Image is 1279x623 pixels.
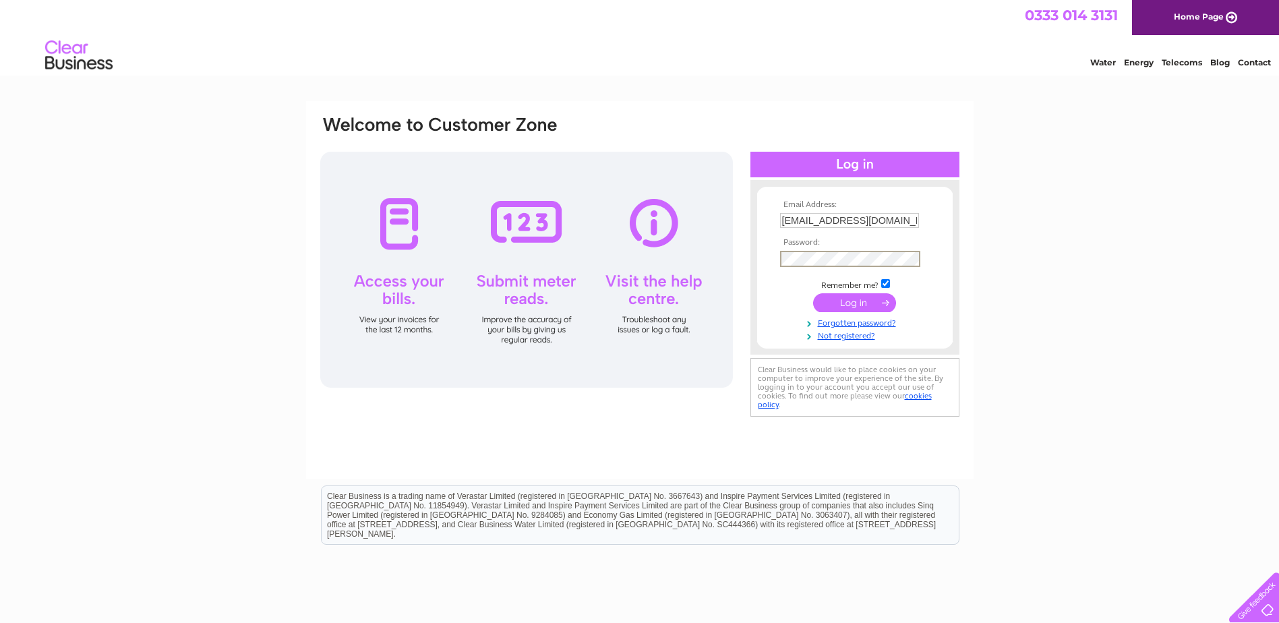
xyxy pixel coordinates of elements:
a: Water [1090,57,1116,67]
td: Remember me? [777,277,933,291]
div: Clear Business would like to place cookies on your computer to improve your experience of the sit... [750,358,959,417]
a: Contact [1238,57,1271,67]
img: logo.png [44,35,113,76]
div: Clear Business is a trading name of Verastar Limited (registered in [GEOGRAPHIC_DATA] No. 3667643... [322,7,959,65]
a: Telecoms [1162,57,1202,67]
a: Forgotten password? [780,316,933,328]
a: Blog [1210,57,1230,67]
th: Password: [777,238,933,247]
a: 0333 014 3131 [1025,7,1118,24]
a: cookies policy [758,391,932,409]
a: Not registered? [780,328,933,341]
a: Energy [1124,57,1154,67]
input: Submit [813,293,896,312]
th: Email Address: [777,200,933,210]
